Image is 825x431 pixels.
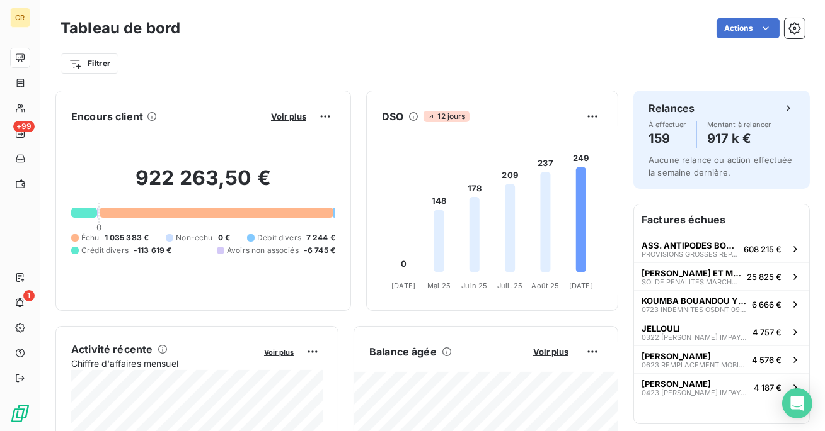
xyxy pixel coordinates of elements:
button: Voir plus [260,346,297,357]
tspan: Juin 25 [461,281,487,290]
span: 25 825 € [747,272,782,282]
span: Avoirs non associés [227,245,299,256]
tspan: Août 25 [531,281,559,290]
button: [PERSON_NAME]0423 [PERSON_NAME] IMPAYES [DATE] - [DATE]4 187 € [634,373,809,401]
span: Voir plus [264,348,294,357]
h6: Factures échues [634,204,809,235]
span: ASS. ANTIPODES BOURGOGNE [642,240,739,250]
span: +99 [13,121,35,132]
span: 0322 [PERSON_NAME] IMPAYES JANV-21 A JANV-22 [642,333,747,341]
button: KOUMBA BOUANDOU YESSI LINE0723 INDEMNITES OSDNT 09/22 A 06/236 666 € [634,290,809,318]
h6: DSO [382,109,403,124]
button: Filtrer [61,53,118,74]
h4: 159 [649,128,686,148]
h4: 917 k € [707,128,771,148]
span: 0 [96,222,101,232]
button: Voir plus [267,111,310,122]
span: [PERSON_NAME] ET MIGNOTTE [642,268,742,278]
span: 4 187 € [754,383,782,393]
h6: Balance âgée [369,344,437,359]
span: Échu [81,232,100,243]
span: JELLOULI [642,323,680,333]
tspan: [DATE] [569,281,593,290]
span: 0723 INDEMNITES OSDNT 09/22 A 06/23 [642,306,747,313]
span: -113 619 € [134,245,172,256]
button: Voir plus [529,346,572,357]
span: KOUMBA BOUANDOU YESSI LINE [642,296,747,306]
h6: Encours client [71,109,143,124]
span: 4 576 € [752,355,782,365]
div: CR [10,8,30,28]
span: 12 jours [424,111,469,122]
span: PROVISIONS GROSSES REPARATIONS JUGEMENT DEFINITIF [642,250,739,258]
span: [PERSON_NAME] [642,351,711,361]
h3: Tableau de bord [61,17,180,40]
span: 0623 REMPLACEMENT MOBILIER CHAMBRE - CTX AKAADACH [642,361,747,369]
span: SOLDE PENALITES MARCHE CHALON 2018 [642,278,742,286]
span: 608 215 € [744,244,782,254]
span: Aucune relance ou action effectuée la semaine dernière. [649,155,792,177]
span: Chiffre d'affaires mensuel [71,357,255,370]
span: 6 666 € [752,299,782,310]
span: Crédit divers [81,245,129,256]
button: [PERSON_NAME]0623 REMPLACEMENT MOBILIER CHAMBRE - CTX AKAADACH4 576 € [634,345,809,373]
span: 0 € [218,232,230,243]
tspan: Juil. 25 [497,281,522,290]
span: Montant à relancer [707,121,771,128]
h2: 922 263,50 € [71,165,335,203]
span: 0423 [PERSON_NAME] IMPAYES [DATE] - [DATE] [642,389,749,396]
button: JELLOULI0322 [PERSON_NAME] IMPAYES JANV-21 A JANV-224 757 € [634,318,809,345]
tspan: Mai 25 [427,281,451,290]
tspan: [DATE] [391,281,415,290]
span: 1 [23,290,35,301]
h6: Activité récente [71,342,153,357]
span: Voir plus [271,111,306,121]
button: Actions [717,18,780,38]
button: ASS. ANTIPODES BOURGOGNEPROVISIONS GROSSES REPARATIONS JUGEMENT DEFINITIF608 215 € [634,235,809,262]
span: Non-échu [176,232,212,243]
span: 7 244 € [306,232,335,243]
img: Logo LeanPay [10,403,30,423]
span: -6 745 € [304,245,335,256]
span: [PERSON_NAME] [642,379,711,389]
span: 4 757 € [753,327,782,337]
span: 1 035 383 € [105,232,149,243]
span: Débit divers [257,232,301,243]
div: Open Intercom Messenger [782,388,812,418]
button: [PERSON_NAME] ET MIGNOTTESOLDE PENALITES MARCHE CHALON 201825 825 € [634,262,809,290]
h6: Relances [649,101,695,116]
span: Voir plus [533,347,568,357]
span: À effectuer [649,121,686,128]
